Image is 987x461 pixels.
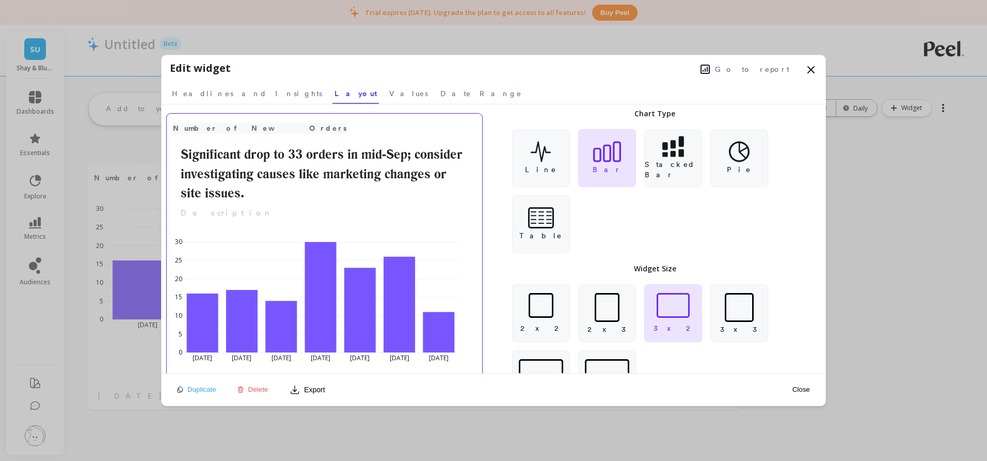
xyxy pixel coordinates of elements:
[173,145,476,203] h2: Significant drop to 33 orders in mid-Sep; consider investigating causes like marketing changes or...
[715,64,789,74] span: Go to report
[174,385,219,394] button: Duplicate
[172,88,322,99] span: Headlines and Insights
[697,63,792,76] button: Go to report
[440,88,522,99] span: Date Range
[519,230,562,241] p: Table
[173,207,476,219] p: Description
[587,324,627,334] p: 2 x 3
[525,164,556,175] p: Line
[720,324,758,334] p: 3 x 3
[645,159,702,180] p: Stacked Bar
[389,88,428,99] span: Values
[727,164,751,175] p: Pie
[170,80,817,104] nav: Tabs
[187,386,216,393] span: Duplicate
[520,323,561,333] p: 2 x 2
[593,164,621,175] p: Bar
[177,387,183,393] img: duplicate icon
[634,109,675,119] p: Chart Type
[285,381,329,398] button: Export
[789,385,813,394] button: Close
[234,385,272,394] button: Delete
[335,88,377,99] span: Layout
[170,60,231,76] h1: Edit widget
[173,123,347,134] span: Number of New Orders
[173,121,443,135] span: Number of New Orders
[248,386,268,393] span: Delete
[654,323,693,333] p: 3 x 2
[634,264,676,274] p: Widget Size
